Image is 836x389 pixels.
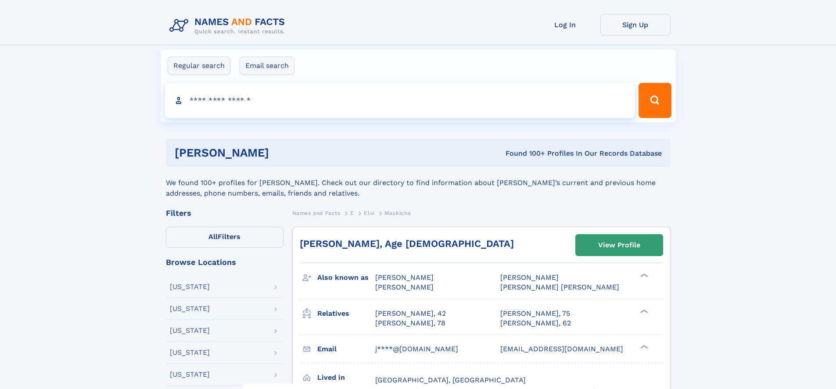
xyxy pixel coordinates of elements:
a: Eloi [364,207,374,218]
div: ❯ [638,308,649,314]
a: [PERSON_NAME], 62 [500,318,571,328]
div: ❯ [638,273,649,278]
a: Names and Facts [292,207,341,218]
a: E [350,207,354,218]
a: [PERSON_NAME], 42 [375,309,446,318]
span: [PERSON_NAME] [375,283,434,291]
label: Regular search [168,57,230,75]
a: View Profile [576,235,663,256]
div: [US_STATE] [170,349,210,356]
a: Sign Up [600,14,671,36]
h3: Also known as [317,270,375,285]
span: All [208,232,218,241]
label: Filters [166,227,283,248]
a: [PERSON_NAME], 75 [500,309,570,318]
div: [US_STATE] [170,327,210,334]
button: Search Button [639,83,671,118]
a: [PERSON_NAME], Age [DEMOGRAPHIC_DATA] [300,238,514,249]
div: [US_STATE] [170,283,210,290]
div: Found 100+ Profiles In Our Records Database [387,149,662,158]
a: [PERSON_NAME], 78 [375,318,445,328]
span: [PERSON_NAME] [500,273,559,282]
h3: Lived in [317,370,375,385]
span: [EMAIL_ADDRESS][DOMAIN_NAME] [500,345,623,353]
div: [US_STATE] [170,371,210,378]
span: [GEOGRAPHIC_DATA], [GEOGRAPHIC_DATA] [375,376,526,384]
span: [PERSON_NAME] [375,273,434,282]
span: Mackicha [384,210,411,216]
div: Filters [166,209,283,217]
div: View Profile [598,235,640,255]
div: [US_STATE] [170,305,210,312]
span: Eloi [364,210,374,216]
a: Log In [530,14,600,36]
div: Browse Locations [166,258,283,266]
h3: Email [317,342,375,357]
div: ❯ [638,344,649,350]
h1: [PERSON_NAME] [175,147,388,158]
input: search input [165,83,635,118]
span: E [350,210,354,216]
h3: Relatives [317,306,375,321]
div: We found 100+ profiles for [PERSON_NAME]. Check out our directory to find information about [PERS... [166,167,671,199]
img: Logo Names and Facts [166,14,292,38]
label: Email search [240,57,294,75]
span: [PERSON_NAME] [PERSON_NAME] [500,283,619,291]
